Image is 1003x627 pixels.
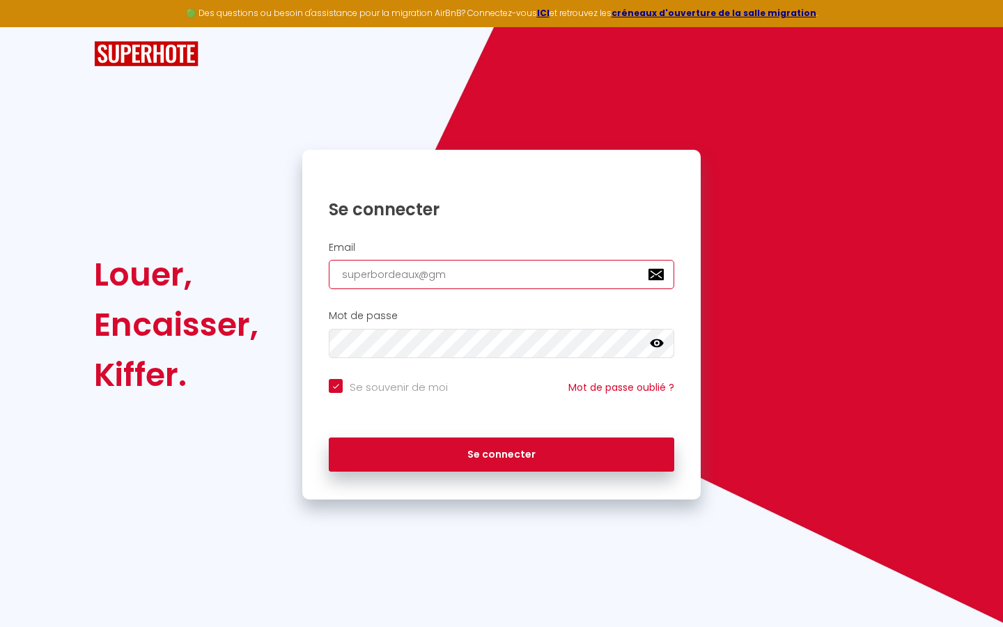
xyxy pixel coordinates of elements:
[94,350,258,400] div: Kiffer.
[329,242,674,254] h2: Email
[94,300,258,350] div: Encaisser,
[568,380,674,394] a: Mot de passe oublié ?
[612,7,816,19] a: créneaux d'ouverture de la salle migration
[329,199,674,220] h1: Se connecter
[537,7,550,19] a: ICI
[11,6,53,47] button: Ouvrir le widget de chat LiveChat
[329,260,674,289] input: Ton Email
[94,41,199,67] img: SuperHote logo
[329,438,674,472] button: Se connecter
[94,249,258,300] div: Louer,
[329,310,674,322] h2: Mot de passe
